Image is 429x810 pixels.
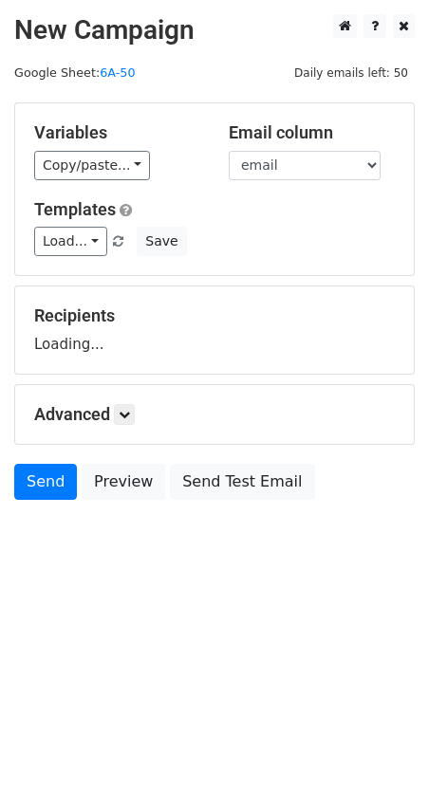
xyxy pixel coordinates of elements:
[229,122,395,143] h5: Email column
[34,404,395,425] h5: Advanced
[34,199,116,219] a: Templates
[34,227,107,256] a: Load...
[34,305,395,326] h5: Recipients
[82,464,165,500] a: Preview
[14,464,77,500] a: Send
[288,63,415,83] span: Daily emails left: 50
[14,65,136,80] small: Google Sheet:
[34,122,200,143] h5: Variables
[288,65,415,80] a: Daily emails left: 50
[170,464,314,500] a: Send Test Email
[100,65,135,80] a: 6A-50
[14,14,415,46] h2: New Campaign
[34,151,150,180] a: Copy/paste...
[34,305,395,355] div: Loading...
[137,227,186,256] button: Save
